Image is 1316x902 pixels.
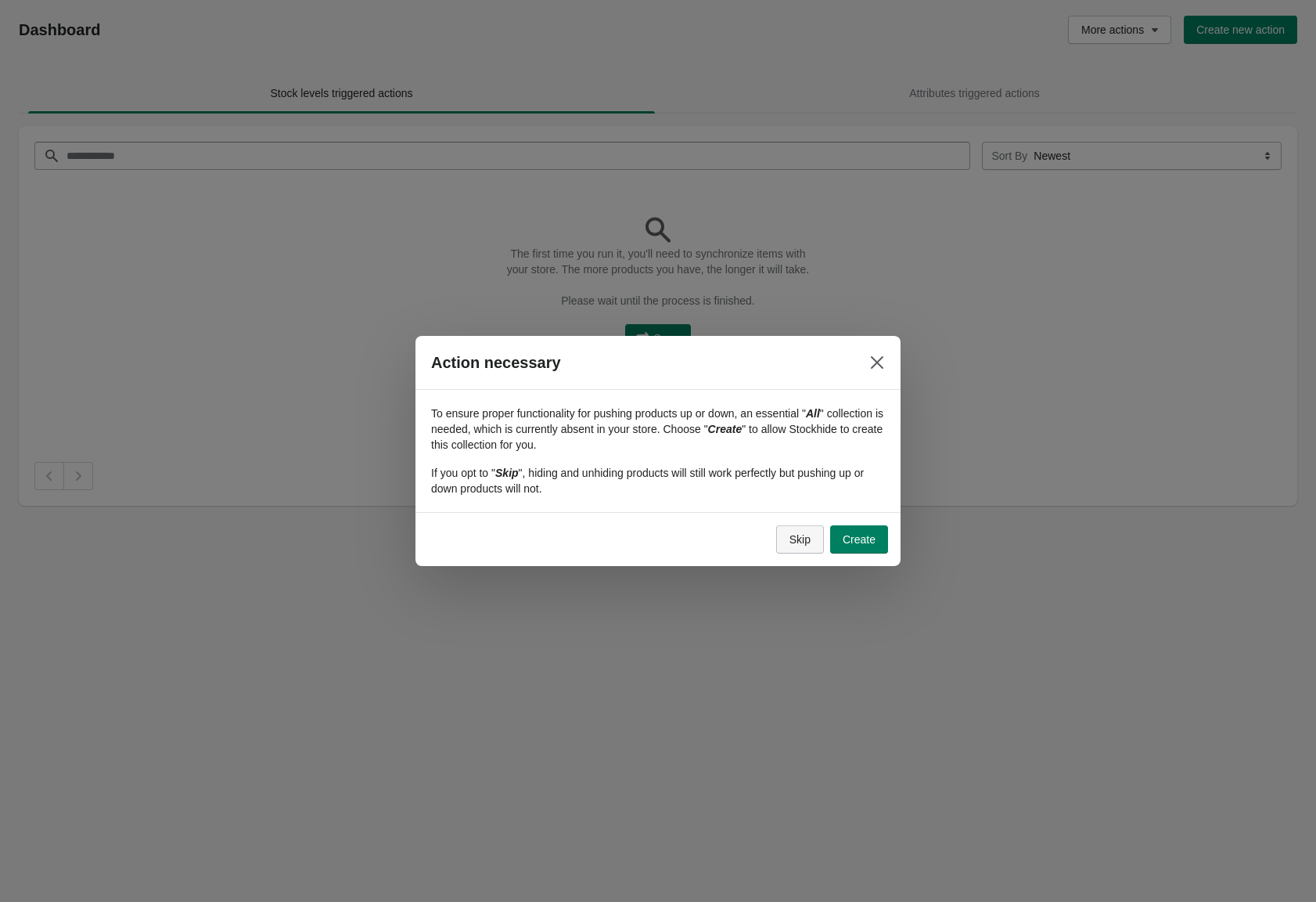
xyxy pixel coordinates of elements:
[431,406,885,453] p: To ensure proper functionality for pushing products up or down, an essential " " collection is ne...
[863,348,891,377] button: Close
[806,407,820,420] i: All
[495,467,519,479] i: Skip
[431,353,561,372] h3: Action necessary
[789,533,811,546] span: Skip
[708,423,742,435] i: Create
[843,533,876,546] span: Create
[776,525,824,554] button: Skip
[830,525,888,554] button: Create
[431,465,885,496] p: If you opt to " ", hiding and unhiding products will still work perfectly but pushing up or down ...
